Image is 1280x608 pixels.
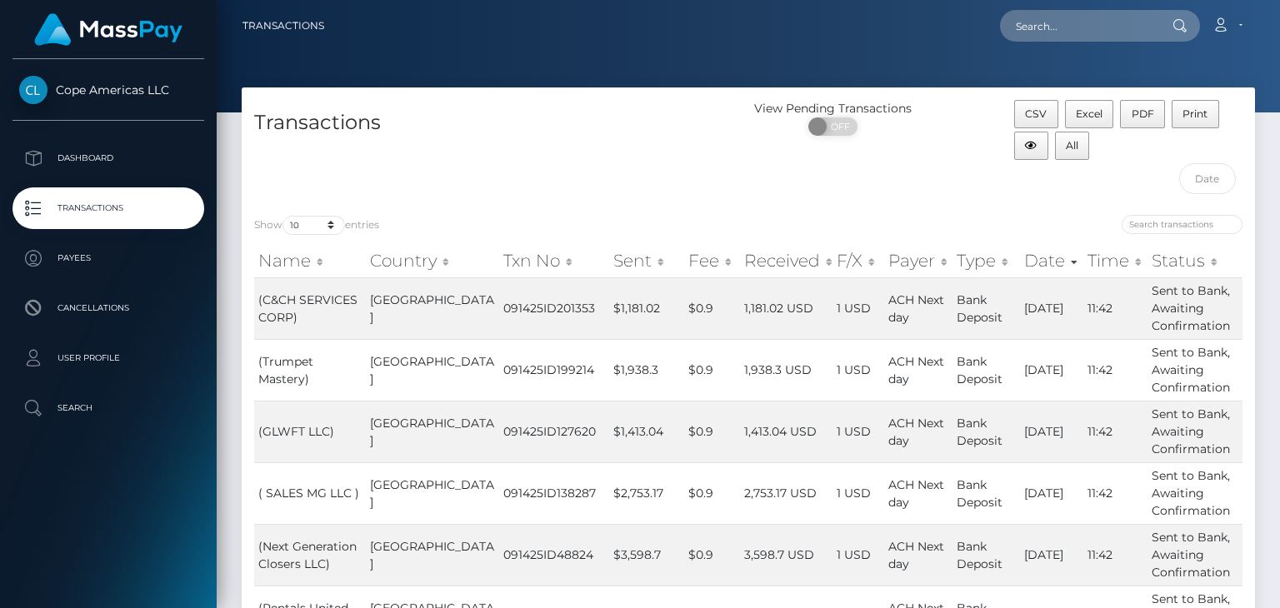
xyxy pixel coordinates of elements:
[1076,107,1102,120] span: Excel
[19,146,197,171] p: Dashboard
[684,524,739,586] td: $0.9
[1182,107,1207,120] span: Print
[499,462,609,524] td: 091425ID138287
[366,401,499,462] td: [GEOGRAPHIC_DATA]
[1020,462,1083,524] td: [DATE]
[1083,401,1147,462] td: 11:42
[258,424,334,439] span: (GLWFT LLC)
[282,216,345,235] select: Showentries
[1132,107,1154,120] span: PDF
[1147,462,1242,524] td: Sent to Bank, Awaiting Confirmation
[1065,100,1114,128] button: Excel
[19,76,47,104] img: Cope Americas LLC
[684,401,739,462] td: $0.9
[609,524,684,586] td: $3,598.7
[499,277,609,339] td: 091425ID201353
[952,462,1020,524] td: Bank Deposit
[888,539,944,571] span: ACH Next day
[952,339,1020,401] td: Bank Deposit
[12,187,204,229] a: Transactions
[1122,215,1242,234] input: Search transactions
[1083,339,1147,401] td: 11:42
[1147,277,1242,339] td: Sent to Bank, Awaiting Confirmation
[832,244,884,277] th: F/X: activate to sort column ascending
[258,486,359,501] span: ( SALES MG LLC )
[1083,277,1147,339] td: 11:42
[684,462,739,524] td: $0.9
[1020,401,1083,462] td: [DATE]
[884,244,952,277] th: Payer: activate to sort column ascending
[740,524,832,586] td: 3,598.7 USD
[888,477,944,510] span: ACH Next day
[609,277,684,339] td: $1,181.02
[1147,524,1242,586] td: Sent to Bank, Awaiting Confirmation
[952,524,1020,586] td: Bank Deposit
[12,237,204,279] a: Payees
[832,524,884,586] td: 1 USD
[1014,100,1058,128] button: CSV
[499,524,609,586] td: 091425ID48824
[832,401,884,462] td: 1 USD
[1172,100,1219,128] button: Print
[684,277,739,339] td: $0.9
[258,539,357,571] span: (Next Generation Closers LLC)
[242,8,324,43] a: Transactions
[366,277,499,339] td: [GEOGRAPHIC_DATA]
[684,244,739,277] th: Fee: activate to sort column ascending
[1066,139,1078,152] span: All
[499,401,609,462] td: 091425ID127620
[12,137,204,179] a: Dashboard
[740,244,832,277] th: Received: activate to sort column ascending
[952,277,1020,339] td: Bank Deposit
[19,396,197,421] p: Search
[1014,132,1048,160] button: Column visibility
[1179,163,1237,194] input: Date filter
[34,13,182,46] img: MassPay Logo
[952,244,1020,277] th: Type: activate to sort column ascending
[499,244,609,277] th: Txn No: activate to sort column ascending
[740,339,832,401] td: 1,938.3 USD
[19,246,197,271] p: Payees
[366,339,499,401] td: [GEOGRAPHIC_DATA]
[832,462,884,524] td: 1 USD
[817,117,859,136] span: OFF
[254,244,366,277] th: Name: activate to sort column ascending
[258,354,313,386] span: (Trumpet Mastery)
[952,401,1020,462] td: Bank Deposit
[1000,10,1157,42] input: Search...
[499,339,609,401] td: 091425ID199214
[1020,244,1083,277] th: Date: activate to sort column ascending
[1020,524,1083,586] td: [DATE]
[1147,244,1242,277] th: Status: activate to sort column ascending
[254,108,736,137] h4: Transactions
[684,339,739,401] td: $0.9
[12,82,204,97] span: Cope Americas LLC
[1147,339,1242,401] td: Sent to Bank, Awaiting Confirmation
[1083,462,1147,524] td: 11:42
[19,196,197,221] p: Transactions
[740,401,832,462] td: 1,413.04 USD
[609,401,684,462] td: $1,413.04
[1020,277,1083,339] td: [DATE]
[19,296,197,321] p: Cancellations
[888,354,944,386] span: ACH Next day
[366,524,499,586] td: [GEOGRAPHIC_DATA]
[1083,244,1147,277] th: Time: activate to sort column ascending
[1083,524,1147,586] td: 11:42
[366,462,499,524] td: [GEOGRAPHIC_DATA]
[254,216,379,235] label: Show entries
[1147,401,1242,462] td: Sent to Bank, Awaiting Confirmation
[740,277,832,339] td: 1,181.02 USD
[1020,339,1083,401] td: [DATE]
[366,244,499,277] th: Country: activate to sort column ascending
[888,416,944,448] span: ACH Next day
[12,387,204,429] a: Search
[12,337,204,379] a: User Profile
[740,462,832,524] td: 2,753.17 USD
[1120,100,1165,128] button: PDF
[1055,132,1090,160] button: All
[1025,107,1047,120] span: CSV
[888,292,944,325] span: ACH Next day
[748,100,917,117] div: View Pending Transactions
[609,244,684,277] th: Sent: activate to sort column ascending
